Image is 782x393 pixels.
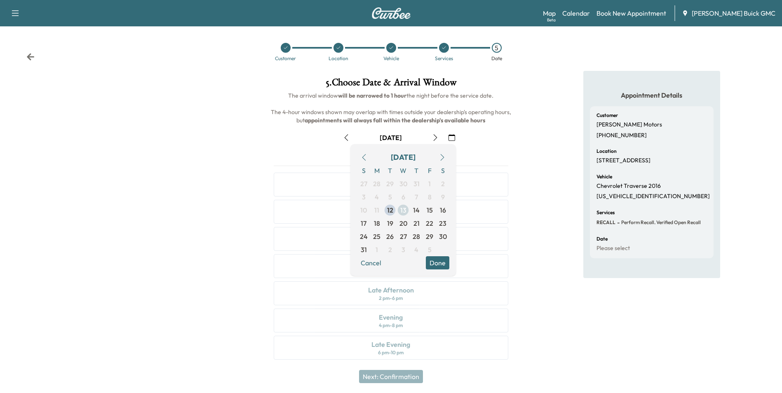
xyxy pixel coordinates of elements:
span: 2 [388,245,392,255]
span: M [370,164,383,177]
span: 5 [428,245,432,255]
span: F [423,164,436,177]
a: MapBeta [543,8,556,18]
span: 14 [413,205,420,215]
span: 26 [386,232,394,241]
p: Please select [596,245,630,252]
div: Back [26,53,35,61]
div: Customer [275,56,296,61]
span: - [615,218,620,227]
span: 15 [427,205,433,215]
h5: Appointment Details [590,91,714,100]
span: 31 [413,179,420,189]
div: Services [435,56,453,61]
span: 27 [360,179,367,189]
span: RECALL [596,219,615,226]
span: 25 [373,232,380,241]
span: 27 [400,232,407,241]
p: [PHONE_NUMBER] [596,132,647,139]
span: 1 [428,179,431,189]
span: 1 [376,245,378,255]
b: appointments will always fall within the dealership's available hours [305,117,485,124]
a: Book New Appointment [596,8,666,18]
span: 13 [400,205,406,215]
span: 28 [373,179,380,189]
h6: Vehicle [596,174,612,179]
div: Beta [547,17,556,23]
span: 29 [426,232,433,241]
span: S [436,164,449,177]
span: 24 [360,232,368,241]
span: 30 [439,232,447,241]
span: 2 [441,179,445,189]
span: 20 [399,218,407,228]
span: 9 [441,192,445,202]
span: 4 [375,192,379,202]
h1: 5 . Choose Date & Arrival Window [267,77,514,91]
div: Vehicle [383,56,399,61]
span: 31 [361,245,367,255]
h6: Date [596,236,608,241]
p: Chevrolet Traverse 2016 [596,182,661,190]
div: [DATE] [391,152,416,163]
b: will be narrowed to 1 hour [338,92,406,99]
span: [PERSON_NAME] Buick GMC [692,8,775,18]
span: T [410,164,423,177]
div: [DATE] [380,133,402,142]
span: W [397,164,410,177]
span: 10 [360,205,367,215]
a: Calendar [562,8,590,18]
span: 28 [413,232,420,241]
span: 16 [440,205,446,215]
div: Location [329,56,348,61]
span: Perform Recall. Verified Open Recall [620,219,701,226]
span: 23 [439,218,446,228]
span: 11 [374,205,379,215]
span: T [383,164,397,177]
span: 3 [362,192,366,202]
button: Done [426,256,449,269]
p: [STREET_ADDRESS] [596,157,650,164]
span: S [357,164,370,177]
span: 6 [402,192,405,202]
span: 29 [386,179,394,189]
div: Date [491,56,502,61]
span: 17 [361,218,366,228]
span: 21 [413,218,420,228]
button: Cancel [357,256,385,269]
img: Curbee Logo [371,7,411,19]
span: 7 [415,192,418,202]
span: 3 [402,245,405,255]
span: 8 [428,192,432,202]
span: 4 [414,245,418,255]
span: 19 [387,218,393,228]
h6: Customer [596,113,618,118]
div: 5 [492,43,502,53]
h6: Services [596,210,615,215]
span: 12 [387,205,393,215]
span: 30 [399,179,407,189]
p: [US_VEHICLE_IDENTIFICATION_NUMBER] [596,193,710,200]
h6: Location [596,149,617,154]
span: 5 [388,192,392,202]
span: The arrival window the night before the service date. The 4-hour windows shown may overlap with t... [271,92,512,124]
span: 22 [426,218,433,228]
span: 18 [374,218,380,228]
p: [PERSON_NAME] Motors [596,121,662,129]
